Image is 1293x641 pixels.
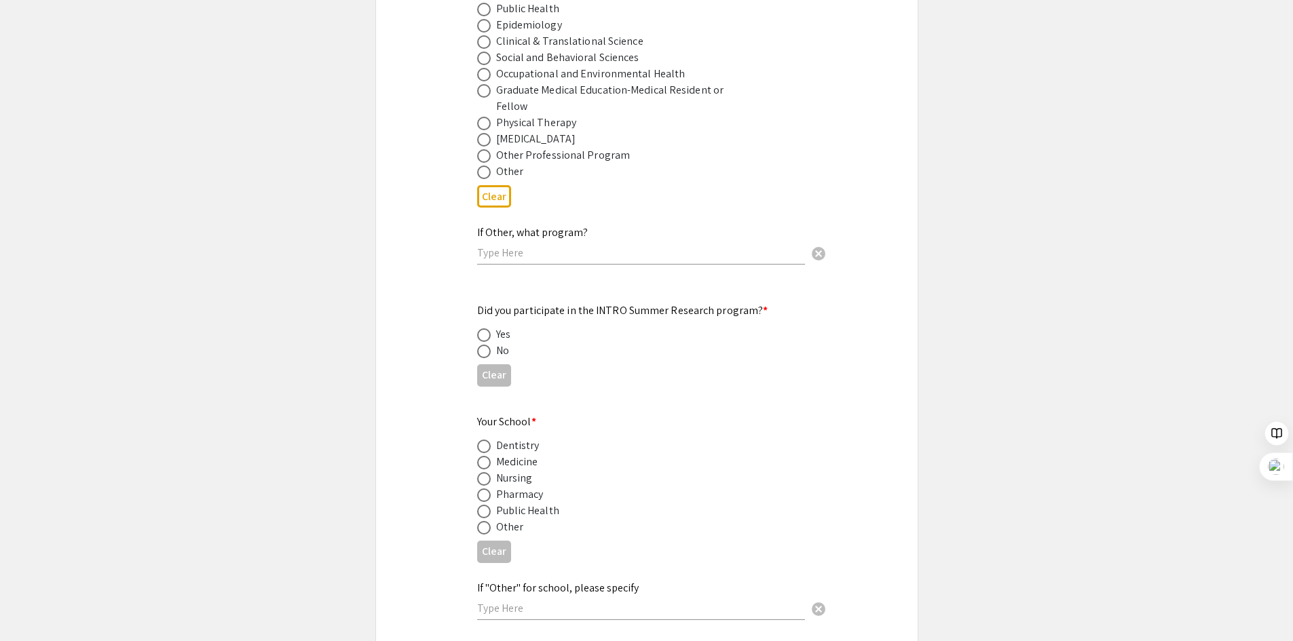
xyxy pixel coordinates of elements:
[496,343,509,359] div: No
[496,503,559,519] div: Public Health
[496,454,538,470] div: Medicine
[496,163,524,180] div: Other
[496,326,510,343] div: Yes
[496,82,734,115] div: Graduate Medical Education-Medical Resident or Fellow
[496,115,577,131] div: Physical Therapy
[810,601,827,617] span: cancel
[496,147,631,163] div: Other Professional Program
[477,225,588,239] mat-label: If Other, what program?
[477,601,805,615] input: Type Here
[805,594,832,621] button: Clear
[477,185,511,208] button: Clear
[477,303,768,317] mat-label: Did you participate in the INTRO Summer Research program?
[477,246,805,260] input: Type Here
[496,66,686,82] div: Occupational and Environmental Health
[477,364,511,387] button: Clear
[477,414,536,429] mat-label: Your School
[477,581,639,595] mat-label: If "Other" for school, please specify
[810,246,827,262] span: cancel
[496,33,643,50] div: Clinical & Translational Science
[496,438,540,454] div: Dentistry
[805,239,832,267] button: Clear
[10,580,58,631] iframe: Chat
[496,470,533,486] div: Nursing
[496,50,639,66] div: Social and Behavioral Sciences
[477,541,511,563] button: Clear
[496,1,559,17] div: Public Health
[496,17,562,33] div: Epidemiology
[496,519,524,535] div: Other
[496,486,544,503] div: Pharmacy
[496,131,576,147] div: [MEDICAL_DATA]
